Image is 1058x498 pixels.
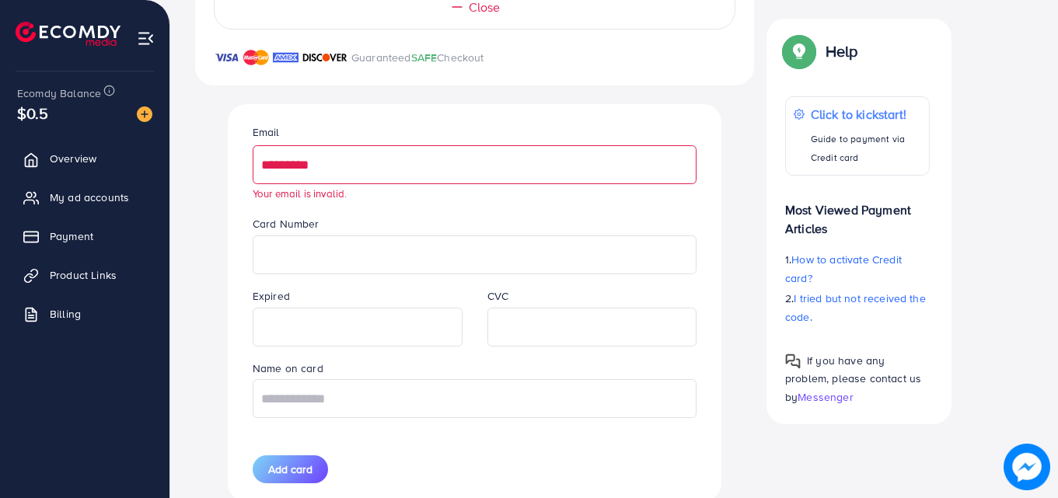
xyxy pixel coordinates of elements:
p: Help [826,42,858,61]
a: My ad accounts [12,182,158,213]
span: $0.5 [17,102,49,124]
img: Popup guide [785,353,801,369]
img: image [1004,444,1050,490]
span: Product Links [50,267,117,283]
span: Billing [50,306,81,322]
img: logo [16,22,120,46]
label: CVC [487,288,508,304]
span: Overview [50,151,96,166]
p: 1. [785,250,930,287]
span: Payment [50,228,93,244]
label: Expired [253,288,290,304]
a: Overview [12,143,158,174]
span: Add card [268,461,313,477]
span: Ecomdy Balance [17,85,101,101]
p: Most Viewed Payment Articles [785,188,930,238]
span: Messenger [798,388,853,404]
iframe: Secure expiration date input frame [261,310,454,344]
img: brand [302,48,347,67]
button: Add card [253,455,328,483]
span: SAFE [411,50,438,65]
p: 2. [785,289,930,326]
a: Payment [12,221,158,252]
img: image [137,106,152,122]
a: Product Links [12,259,158,291]
label: Card Number [253,216,319,232]
div: Your email is invalid. [253,186,697,201]
img: brand [273,48,299,67]
img: brand [214,48,239,67]
iframe: Secure card number input frame [261,238,688,272]
img: Popup guide [785,37,813,65]
img: brand [243,48,269,67]
span: My ad accounts [50,190,129,205]
span: I tried but not received the code. [785,291,926,325]
span: How to activate Credit card? [785,252,902,286]
iframe: Secure CVC input frame [496,310,689,344]
p: Guide to payment via Credit card [811,130,921,167]
label: Name on card [253,360,323,376]
p: Guaranteed Checkout [351,48,484,67]
label: Email [253,124,280,140]
span: If you have any problem, please contact us by [785,353,921,404]
p: Click to kickstart! [811,105,921,124]
img: menu [137,30,155,47]
a: Billing [12,298,158,329]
